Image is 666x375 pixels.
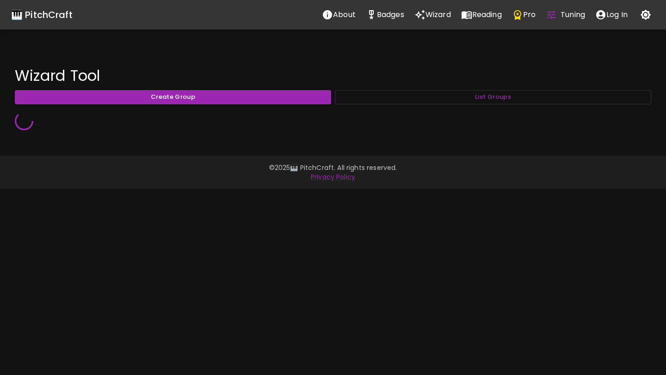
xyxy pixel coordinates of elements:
[311,172,355,181] a: Privacy Policy
[561,9,585,20] p: Tuning
[361,6,409,24] button: Stats
[541,6,590,24] button: Tuning Quiz
[606,9,628,20] p: Log In
[377,9,404,20] p: Badges
[456,6,507,24] button: Reading
[67,163,599,172] p: © 2025 🎹 PitchCraft. All rights reserved.
[15,67,651,85] h4: Wizard Tool
[507,6,541,24] button: Pro
[335,90,651,104] button: List Groups
[425,9,451,20] p: Wizard
[472,9,502,20] p: Reading
[317,6,361,24] button: About
[409,6,456,24] button: Wizard
[333,9,356,20] p: About
[11,7,73,22] a: 🎹 PitchCraft
[523,9,536,20] p: Pro
[590,6,633,24] button: account of current user
[15,90,331,104] button: Create Group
